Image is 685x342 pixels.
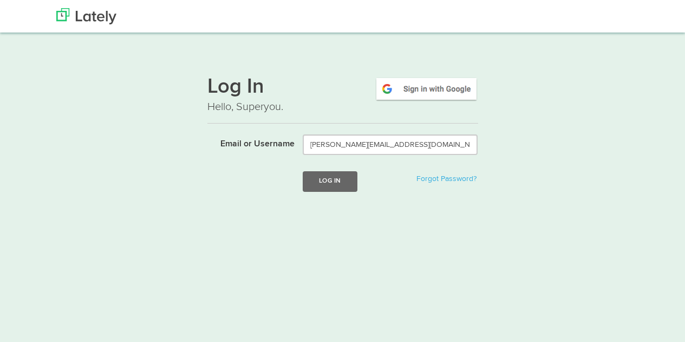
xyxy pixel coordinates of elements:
img: Lately [56,8,116,24]
p: Hello, Superyou. [207,99,478,115]
label: Email or Username [199,134,295,151]
a: Forgot Password? [416,175,477,183]
h1: Log In [207,76,478,99]
button: Log In [303,171,357,191]
input: Email or Username [303,134,478,155]
img: google-signin.png [375,76,478,101]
